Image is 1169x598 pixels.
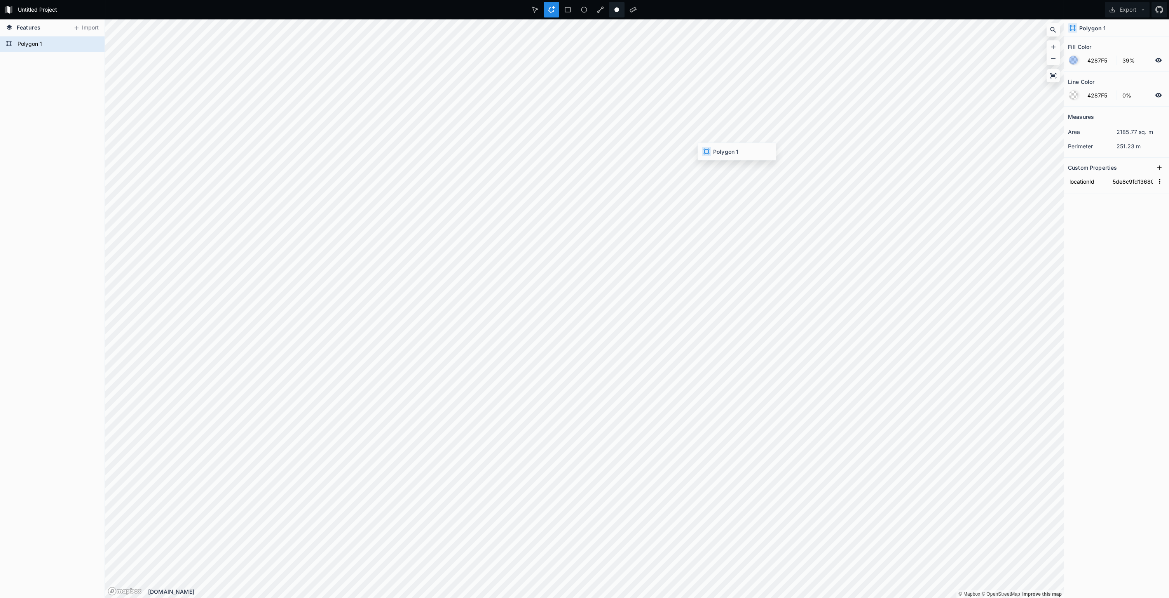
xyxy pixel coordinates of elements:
a: Mapbox logo [108,587,142,596]
input: Name [1068,176,1107,187]
button: Export [1105,2,1150,17]
a: OpenStreetMap [982,591,1020,597]
a: Mapbox [958,591,980,597]
h2: Fill Color [1068,41,1091,53]
dt: area [1068,128,1117,136]
dd: 2185.77 sq. m [1117,128,1165,136]
h2: Custom Properties [1068,162,1117,174]
span: Features [17,23,40,31]
h2: Line Color [1068,76,1094,88]
h2: Measures [1068,111,1094,123]
dd: 251.23 m [1117,142,1165,150]
dt: perimeter [1068,142,1117,150]
div: [DOMAIN_NAME] [148,588,1064,596]
button: Import [69,22,103,34]
h4: Polygon 1 [1079,24,1106,32]
a: Map feedback [1022,591,1062,597]
input: Empty [1111,176,1154,187]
